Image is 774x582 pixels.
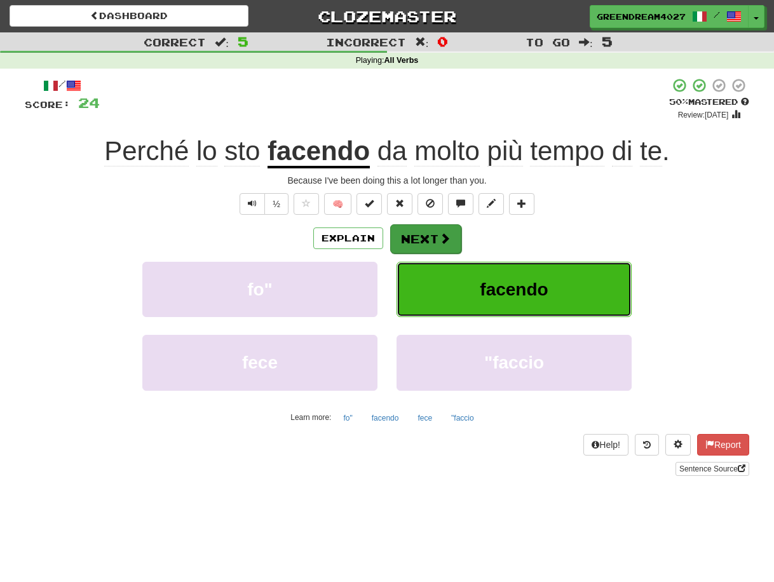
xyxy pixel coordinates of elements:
div: Text-to-speech controls [237,193,289,215]
button: Reset to 0% Mastered (alt+r) [387,193,412,215]
a: Sentence Source [676,462,749,476]
span: lo [196,136,217,166]
button: facendo [397,262,632,317]
button: Help! [583,434,628,456]
button: "faccio [444,409,481,428]
a: GreenDream4027 / [590,5,749,28]
span: : [215,37,229,48]
span: Correct [144,36,206,48]
button: Explain [313,227,383,249]
span: / [714,10,720,19]
strong: All Verbs [384,56,418,65]
div: Mastered [669,97,749,108]
button: Round history (alt+y) [635,434,659,456]
a: Clozemaster [268,5,506,27]
span: Incorrect [326,36,406,48]
span: tempo [530,136,604,166]
div: Because I've been doing this a lot longer than you. [25,174,749,187]
button: Set this sentence to 100% Mastered (alt+m) [356,193,382,215]
span: da [377,136,407,166]
span: 24 [78,95,100,111]
span: più [487,136,523,166]
button: 🧠 [324,193,351,215]
span: To go [526,36,570,48]
button: Next [390,224,461,254]
button: Report [697,434,749,456]
span: molto [414,136,480,166]
button: Edit sentence (alt+d) [479,193,504,215]
small: Learn more: [290,413,331,422]
span: fo" [247,280,273,299]
button: fo" [336,409,359,428]
button: fece [142,335,377,390]
span: 5 [238,34,248,49]
button: "faccio [397,335,632,390]
button: Discuss sentence (alt+u) [448,193,473,215]
span: 0 [437,34,448,49]
a: Dashboard [10,5,248,27]
span: fece [242,353,278,372]
button: Add to collection (alt+a) [509,193,534,215]
button: ½ [264,193,289,215]
span: Score: [25,99,71,110]
span: GreenDream4027 [597,11,686,22]
span: te [640,136,662,166]
span: facendo [480,280,548,299]
button: Favorite sentence (alt+f) [294,193,319,215]
button: fece [411,409,439,428]
small: Review: [DATE] [678,111,729,119]
button: Play sentence audio (ctl+space) [240,193,265,215]
span: sto [224,136,260,166]
button: fo" [142,262,377,317]
span: 50 % [669,97,688,107]
span: "faccio [484,353,544,372]
span: 5 [602,34,613,49]
span: : [579,37,593,48]
button: Ignore sentence (alt+i) [418,193,443,215]
span: : [415,37,429,48]
span: di [612,136,633,166]
u: facendo [268,136,370,168]
span: . [370,136,670,166]
button: facendo [365,409,406,428]
span: Perché [104,136,189,166]
div: / [25,78,100,93]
